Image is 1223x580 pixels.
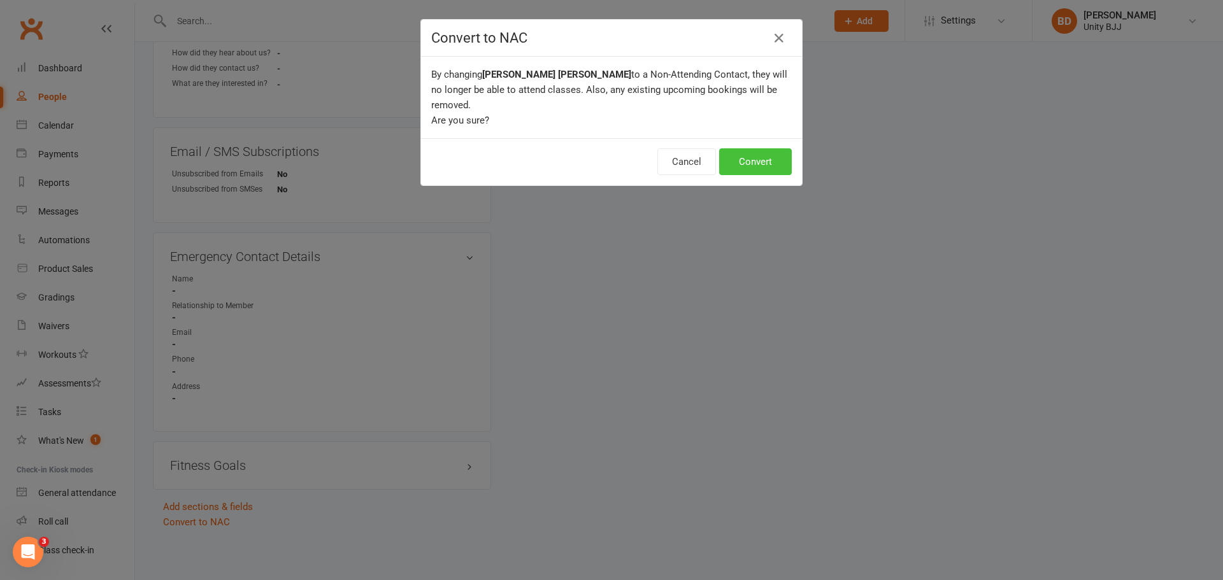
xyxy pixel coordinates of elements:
button: Convert [719,148,792,175]
h4: Convert to NAC [431,30,792,46]
iframe: Intercom live chat [13,537,43,567]
span: 3 [39,537,49,547]
button: Close [769,28,789,48]
button: Cancel [657,148,716,175]
b: [PERSON_NAME] [PERSON_NAME] [482,69,631,80]
div: By changing to a Non-Attending Contact, they will no longer be able to attend classes. Also, any ... [421,57,802,138]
